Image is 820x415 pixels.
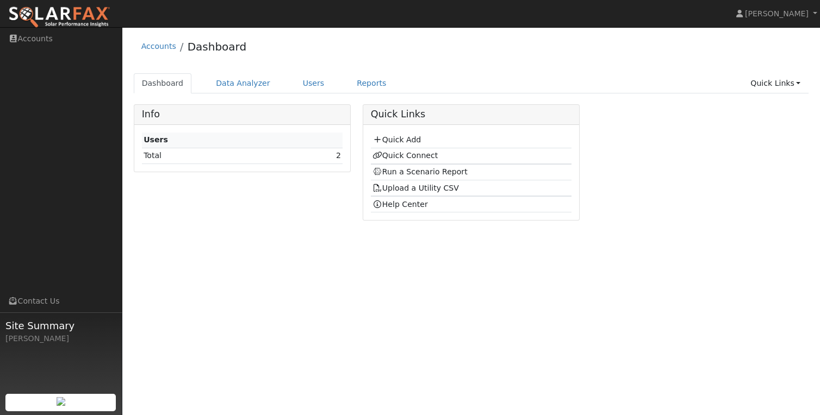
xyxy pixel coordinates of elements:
[5,318,116,333] span: Site Summary
[188,40,247,53] a: Dashboard
[742,73,809,93] a: Quick Links
[208,73,278,93] a: Data Analyzer
[349,73,394,93] a: Reports
[141,42,176,51] a: Accounts
[295,73,333,93] a: Users
[8,6,110,29] img: SolarFax
[134,73,192,93] a: Dashboard
[745,9,809,18] span: [PERSON_NAME]
[57,397,65,406] img: retrieve
[5,333,116,344] div: [PERSON_NAME]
